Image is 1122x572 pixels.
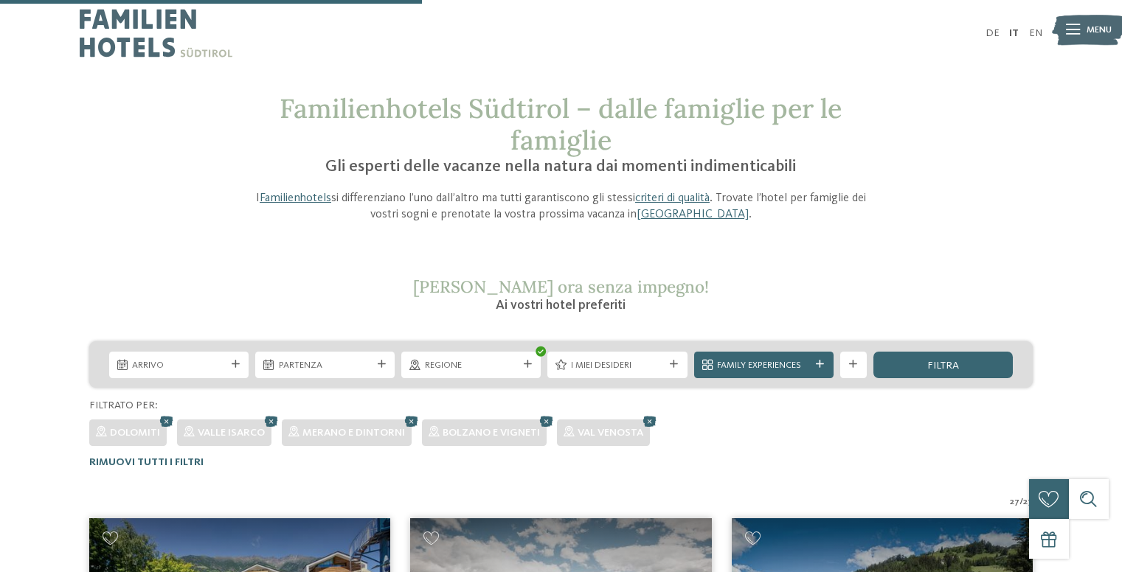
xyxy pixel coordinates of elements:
span: Ai vostri hotel preferiti [496,299,626,312]
a: IT [1009,28,1019,38]
span: 27 [1010,495,1019,509]
span: Gli esperti delle vacanze nella natura dai momenti indimenticabili [325,158,796,175]
span: [PERSON_NAME] ora senza impegno! [413,276,709,297]
a: criteri di qualità [635,192,710,204]
span: 27 [1023,495,1033,509]
a: [GEOGRAPHIC_DATA] [637,209,749,220]
span: filtra [927,360,959,371]
span: Menu [1087,24,1112,37]
span: Val Venosta [578,428,643,438]
span: Family Experiences [717,359,810,372]
span: Bolzano e vigneti [443,428,540,438]
span: Merano e dintorni [302,428,405,438]
span: Filtrato per: [89,400,158,411]
a: EN [1029,28,1042,38]
span: Valle Isarco [198,428,265,438]
span: Regione [425,359,518,372]
span: Rimuovi tutti i filtri [89,457,204,467]
span: Partenza [279,359,372,372]
a: DE [986,28,1000,38]
span: / [1019,495,1023,509]
span: I miei desideri [571,359,664,372]
span: Familienhotels Südtirol – dalle famiglie per le famiglie [280,91,842,157]
p: I si differenziano l’uno dall’altro ma tutti garantiscono gli stessi . Trovate l’hotel per famigl... [246,190,877,223]
span: Arrivo [132,359,225,372]
span: Dolomiti [110,428,160,438]
a: Familienhotels [260,192,331,204]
